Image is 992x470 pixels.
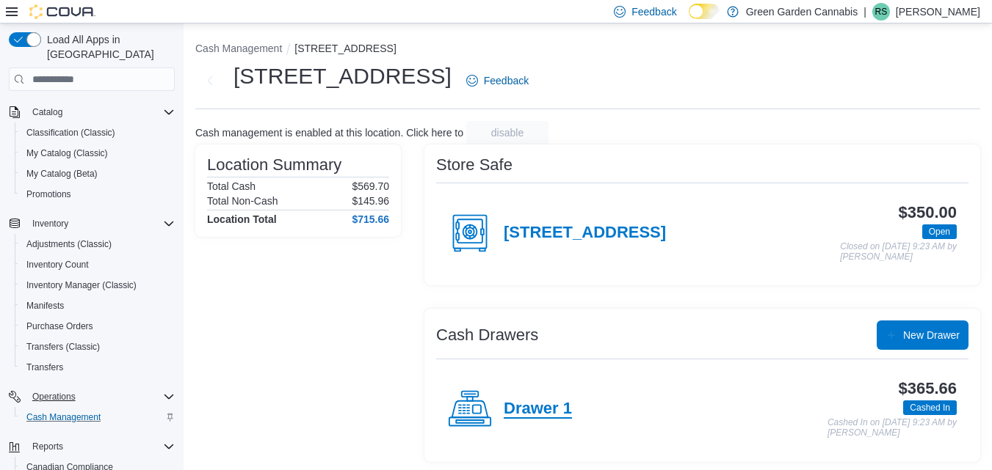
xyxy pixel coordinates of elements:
h3: Cash Drawers [436,326,538,344]
span: Promotions [21,186,175,203]
button: Operations [26,388,82,405]
span: My Catalog (Classic) [26,147,108,159]
a: Feedback [460,66,535,95]
h1: [STREET_ADDRESS] [233,62,452,91]
button: Reports [3,436,181,457]
span: Cashed In [903,400,957,415]
h6: Total Non-Cash [207,195,278,207]
button: New Drawer [877,320,969,350]
button: Purchase Orders [15,316,181,337]
button: Inventory [3,213,181,234]
a: Promotions [21,186,77,203]
p: $569.70 [352,180,389,192]
button: Inventory [26,215,74,232]
input: Dark Mode [689,4,720,19]
a: Inventory Manager (Classic) [21,276,142,294]
h3: Location Summary [207,156,341,174]
span: Inventory Manager (Classic) [21,276,175,294]
span: Purchase Orders [21,317,175,335]
button: Promotions [15,184,181,205]
span: Feedback [631,4,676,19]
span: Cashed In [910,401,950,414]
span: disable [491,125,524,140]
span: My Catalog (Classic) [21,144,175,162]
h4: Location Total [207,213,277,225]
button: Transfers (Classic) [15,337,181,357]
span: Open [922,224,957,239]
p: | [864,3,866,21]
span: My Catalog (Beta) [26,168,98,180]
h3: $365.66 [899,380,957,397]
span: Cash Management [21,408,175,426]
span: Load All Apps in [GEOGRAPHIC_DATA] [41,32,175,62]
a: Inventory Count [21,256,95,273]
a: My Catalog (Beta) [21,165,104,183]
span: Classification (Classic) [21,124,175,142]
button: Adjustments (Classic) [15,234,181,254]
span: Inventory Manager (Classic) [26,279,137,291]
span: Promotions [26,188,71,200]
span: Reports [32,441,63,452]
a: Cash Management [21,408,106,426]
div: Rick Singh [872,3,890,21]
span: My Catalog (Beta) [21,165,175,183]
a: My Catalog (Classic) [21,144,114,162]
span: Operations [32,391,76,403]
h6: Total Cash [207,180,256,192]
a: Adjustments (Classic) [21,235,117,253]
p: Green Garden Cannabis [746,3,858,21]
h4: $715.66 [352,213,389,225]
span: Transfers [21,359,175,376]
nav: An example of EuiBreadcrumbs [195,41,980,59]
button: Operations [3,386,181,407]
p: Cash management is enabled at this location. Click here to [195,127,463,139]
button: Next [195,66,225,95]
span: Inventory Count [26,259,89,271]
img: Cova [29,4,95,19]
span: New Drawer [903,328,960,342]
span: Feedback [484,73,529,88]
span: Purchase Orders [26,320,93,332]
button: Transfers [15,357,181,378]
button: Classification (Classic) [15,122,181,143]
span: Open [929,225,950,238]
span: Adjustments (Classic) [26,238,112,250]
h3: $350.00 [899,204,957,221]
h4: Drawer 1 [504,400,572,419]
a: Manifests [21,297,70,315]
button: Catalog [26,103,68,121]
button: Reports [26,438,69,455]
button: Inventory Manager (Classic) [15,275,181,295]
h3: Store Safe [436,156,513,174]
span: Inventory [32,218,68,230]
span: Operations [26,388,175,405]
a: Classification (Classic) [21,124,121,142]
button: My Catalog (Classic) [15,143,181,164]
button: Cash Management [15,407,181,427]
span: Transfers [26,361,63,373]
p: Closed on [DATE] 9:23 AM by [PERSON_NAME] [840,242,957,262]
span: Transfers (Classic) [21,338,175,356]
span: Cash Management [26,411,101,423]
a: Purchase Orders [21,317,99,335]
span: Inventory Count [21,256,175,273]
span: Manifests [21,297,175,315]
span: Reports [26,438,175,455]
span: RS [875,3,888,21]
button: Manifests [15,295,181,316]
button: Cash Management [195,43,282,54]
span: Transfers (Classic) [26,341,100,353]
p: Cashed In on [DATE] 9:23 AM by [PERSON_NAME] [828,418,957,438]
button: My Catalog (Beta) [15,164,181,184]
span: Catalog [32,106,62,118]
p: $145.96 [352,195,389,207]
button: disable [466,121,549,144]
span: Adjustments (Classic) [21,235,175,253]
button: Inventory Count [15,254,181,275]
h4: [STREET_ADDRESS] [504,224,666,243]
a: Transfers (Classic) [21,338,106,356]
span: Dark Mode [689,19,689,20]
span: Catalog [26,103,175,121]
button: [STREET_ADDRESS] [294,43,396,54]
span: Inventory [26,215,175,232]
